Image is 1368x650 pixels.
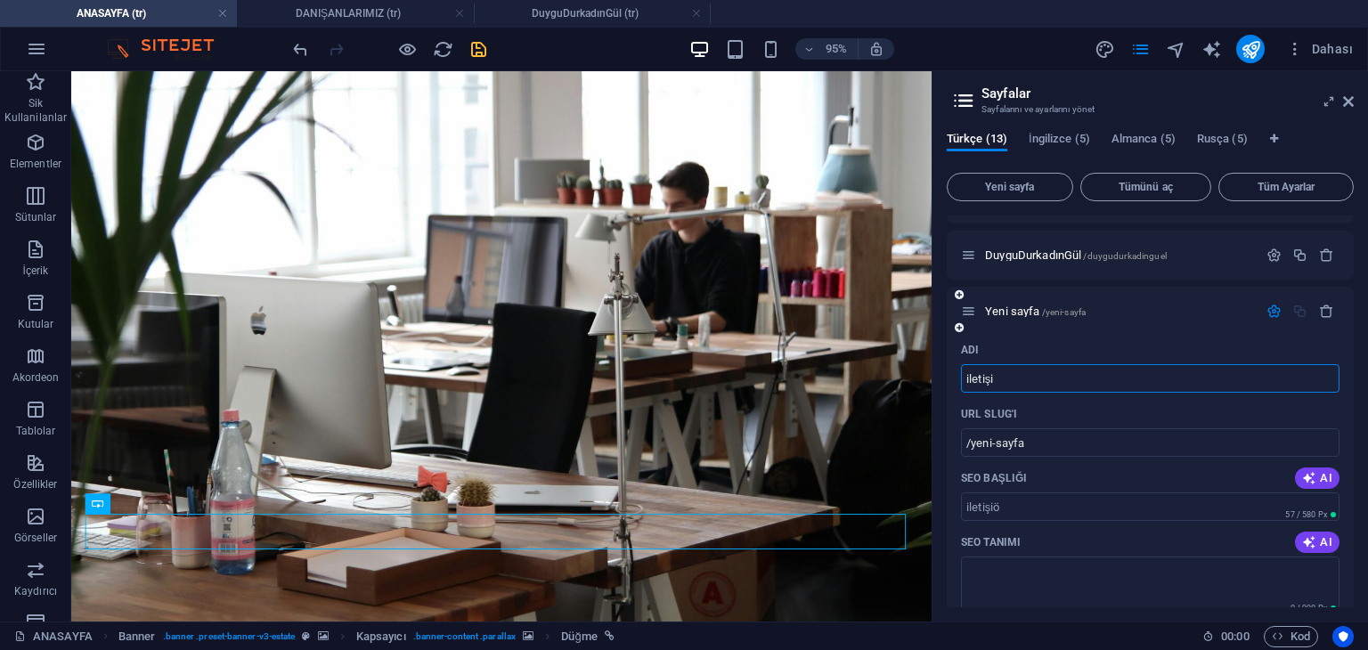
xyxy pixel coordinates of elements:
i: Yayınla [1241,39,1261,60]
button: AI [1295,532,1339,553]
span: Seçmek için tıkla. Düzenlemek için çift tıkla [356,626,406,647]
span: Yeni sayfa [955,182,1065,192]
span: 0 / 990 Px [1291,604,1327,613]
div: Dil Sekmeleri [947,132,1354,166]
button: text_generator [1201,38,1222,60]
h4: DuyguDurkadınGül (tr) [474,4,711,23]
p: Görseller [14,531,57,545]
i: Tasarım (Ctrl+Alt+Y) [1095,39,1115,60]
button: AI [1295,467,1339,489]
input: Arama sonuçlarında ve tarayıcı sekmelerindeki sayfa başlığı [961,492,1339,521]
i: Bu element, arka plan içeriyor [523,631,533,641]
a: Seçimi iptal etmek için tıkla. Sayfaları açmak için çift tıkla [14,626,93,647]
span: AI [1302,471,1332,485]
span: Seçmek için tıkla. Düzenlemek için çift tıkla [561,626,598,647]
h3: Sayfalarını ve ayarlarını yönet [981,102,1318,118]
p: Akordeon [12,370,60,385]
span: Arama sonuçlarında hesaplanan piksel uzunluğu [1287,602,1339,614]
input: Bu sayfa için URL'nin son kısmı [961,428,1339,457]
span: : [1234,630,1236,643]
div: Ayarlar [1266,248,1282,263]
button: Yeni sayfa [947,173,1073,201]
h4: DANIŞANLARIMIZ (tr) [237,4,474,23]
span: . banner .preset-banner-v3-estate [163,626,296,647]
span: AI [1302,535,1332,549]
span: . banner-content .parallax [413,626,516,647]
h2: Sayfalar [981,85,1354,102]
textarea: Arama sonuçlarındaki ve sosyal medyadaki metin [961,557,1339,614]
span: Arama sonuçlarında hesaplanan piksel uzunluğu [1282,508,1339,521]
p: URL SLUG'ı [961,407,1017,421]
i: Sayfalar (Ctrl+Alt+S) [1130,39,1151,60]
p: Tablolar [16,424,56,438]
span: /duygudurkadinguel [1083,251,1167,261]
label: Arama sonuçlarındaki ve sosyal medyadaki metin [961,535,1021,549]
span: İngilizce (5) [1029,128,1090,153]
span: /yeni-sayfa [1042,307,1087,317]
i: Kaydet (Ctrl+S) [468,39,489,60]
button: Tüm Ayarlar [1218,173,1354,201]
span: Dahası [1286,40,1353,58]
i: Sayfayı yeniden yükleyin [433,39,453,60]
span: Kod [1272,626,1310,647]
div: Yeni sayfa/yeni-sayfa [980,305,1258,317]
i: Bu element bağlantılı [605,631,615,641]
p: Sütunlar [15,210,57,224]
img: Editor Logo [102,38,236,60]
span: Sayfayı açmak için tıkla [985,248,1167,262]
span: Türkçe (13) [947,128,1007,153]
button: design [1094,38,1115,60]
p: Elementler [10,157,61,171]
span: Rusça (5) [1197,128,1248,153]
p: Adı [961,343,979,357]
button: save [468,38,489,60]
button: reload [432,38,453,60]
span: Tüm Ayarlar [1226,182,1346,192]
p: SEO Tanımı [961,535,1021,549]
span: 00 00 [1221,626,1249,647]
p: İçerik [22,264,48,278]
h6: 95% [822,38,851,60]
button: Kod [1264,626,1318,647]
div: Ayarlar [1266,304,1282,319]
p: Özellikler [13,477,57,492]
i: Geri al: Sayfaları değiştir (Ctrl+Z) [290,39,311,60]
span: Sayfayı açmak için tıkla [985,305,1086,318]
i: Navigatör [1166,39,1186,60]
span: 57 / 580 Px [1285,510,1327,519]
button: 95% [795,38,859,60]
div: DuyguDurkadınGül/duygudurkadinguel [980,249,1258,261]
div: Sil [1319,248,1334,263]
span: Tümünü aç [1088,182,1204,192]
nav: breadcrumb [118,626,615,647]
button: publish [1236,35,1265,63]
button: undo [289,38,311,60]
span: Seçmek için tıkla. Düzenlemek için çift tıkla [118,626,156,647]
button: Tümünü aç [1080,173,1212,201]
label: Bu sayfa için URL'nin son kısmı [961,407,1017,421]
label: Arama sonuçlarında ve tarayıcı sekmelerindeki sayfa başlığı [961,471,1028,485]
button: Dahası [1279,35,1360,63]
h6: Oturum süresi [1202,626,1250,647]
div: Çoğalt [1292,248,1307,263]
i: Bu element, arka plan içeriyor [318,631,329,641]
p: Kaydırıcı [14,584,57,598]
i: Bu element, özelleştirilebilir bir ön ayar [302,631,310,641]
div: Sil [1319,304,1334,319]
p: SEO Başlığı [961,471,1028,485]
button: pages [1129,38,1151,60]
button: Usercentrics [1332,626,1354,647]
p: Kutular [18,317,54,331]
button: navigator [1165,38,1186,60]
span: Almanca (5) [1111,128,1176,153]
i: AI Writer [1201,39,1222,60]
i: Yeniden boyutlandırmada yakınlaştırma düzeyini seçilen cihaza uyacak şekilde otomatik olarak ayarla. [868,41,884,57]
